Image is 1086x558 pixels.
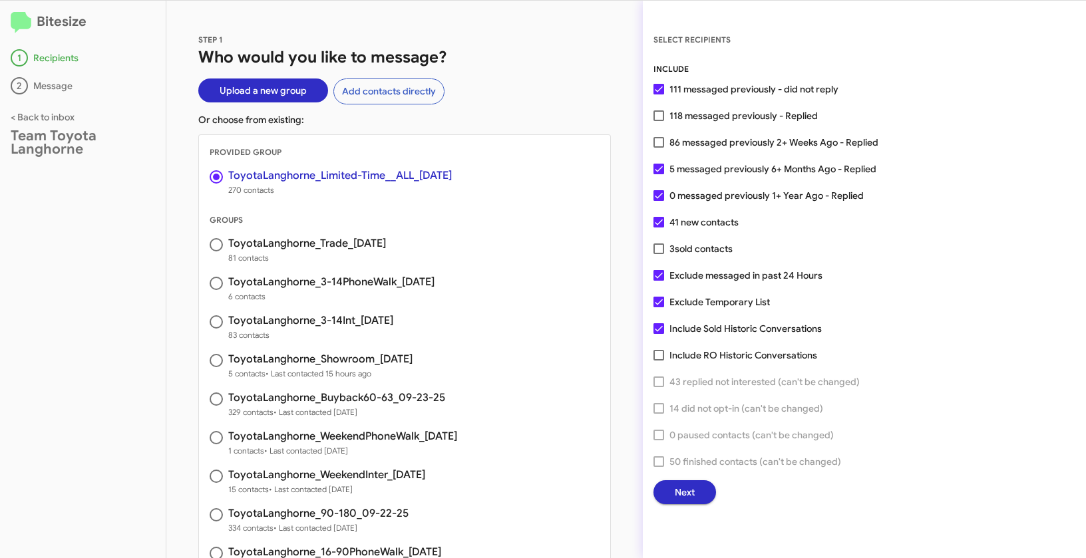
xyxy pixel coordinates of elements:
[11,129,155,156] div: Team Toyota Langhorne
[228,508,409,519] h3: ToyotaLanghorne_90-180_09-22-25
[11,77,28,94] div: 2
[228,238,386,249] h3: ToyotaLanghorne_Trade_[DATE]
[220,78,307,102] span: Upload a new group
[198,35,223,45] span: STEP 1
[669,81,838,97] span: 111 messaged previously - did not reply
[11,12,31,33] img: logo-minimal.svg
[198,78,328,102] button: Upload a new group
[228,444,457,458] span: 1 contacts
[669,427,834,443] span: 0 paused contacts (can't be changed)
[669,347,817,363] span: Include RO Historic Conversations
[669,454,841,470] span: 50 finished contacts (can't be changed)
[11,11,155,33] h2: Bitesize
[269,484,353,494] span: • Last contacted [DATE]
[669,400,823,416] span: 14 did not opt-in (can't be changed)
[228,547,441,557] h3: ToyotaLanghorne_16-90PhoneWalk_[DATE]
[669,108,818,124] span: 118 messaged previously - Replied
[228,315,393,326] h3: ToyotaLanghorne_3-14Int_[DATE]
[228,251,386,265] span: 81 contacts
[669,134,878,150] span: 86 messaged previously 2+ Weeks Ago - Replied
[228,329,393,342] span: 83 contacts
[198,47,611,68] h1: Who would you like to message?
[198,113,611,126] p: Or choose from existing:
[669,294,770,310] span: Exclude Temporary List
[228,521,409,535] span: 334 contacts
[333,78,445,104] button: Add contacts directly
[675,243,733,255] span: sold contacts
[11,111,75,123] a: < Back to inbox
[11,77,155,94] div: Message
[199,213,610,227] div: GROUPS
[653,480,716,504] button: Next
[228,470,425,480] h3: ToyotaLanghorne_WeekendInter_[DATE]
[669,161,876,177] span: 5 messaged previously 6+ Months Ago - Replied
[669,188,864,204] span: 0 messaged previously 1+ Year Ago - Replied
[228,354,413,364] h3: ToyotaLanghorne_Showroom_[DATE]
[11,49,28,67] div: 1
[228,170,452,181] h3: ToyotaLanghorne_Limited-Time__ALL_[DATE]
[228,290,435,303] span: 6 contacts
[653,35,731,45] span: SELECT RECIPIENTS
[675,480,695,504] span: Next
[669,374,860,390] span: 43 replied not interested (can't be changed)
[228,277,435,287] h3: ToyotaLanghorne_3-14PhoneWalk_[DATE]
[669,214,739,230] span: 41 new contacts
[264,446,348,456] span: • Last contacted [DATE]
[228,392,445,403] h3: ToyotaLanghorne_Buyback60-63_09-23-25
[11,49,155,67] div: Recipients
[669,321,822,337] span: Include Sold Historic Conversations
[266,368,371,378] span: • Last contacted 15 hours ago
[228,184,452,197] span: 270 contacts
[669,241,733,257] span: 3
[228,367,413,380] span: 5 contacts
[653,63,1075,76] div: INCLUDE
[199,146,610,159] div: PROVIDED GROUP
[228,431,457,442] h3: ToyotaLanghorne_WeekendPhoneWalk_[DATE]
[273,407,357,417] span: • Last contacted [DATE]
[228,483,425,496] span: 15 contacts
[228,406,445,419] span: 329 contacts
[273,523,357,533] span: • Last contacted [DATE]
[669,267,822,283] span: Exclude messaged in past 24 Hours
